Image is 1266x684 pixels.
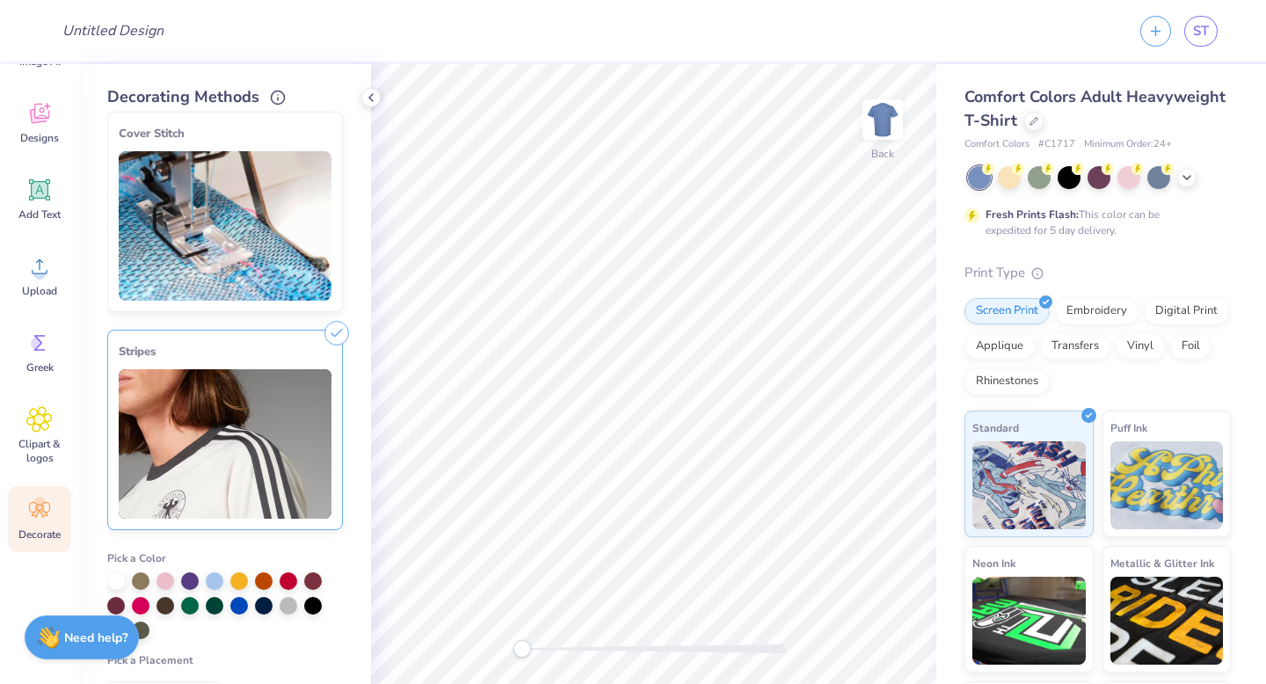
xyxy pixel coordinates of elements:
[48,13,178,48] input: Untitled Design
[1038,137,1075,152] span: # C1717
[964,368,1050,395] div: Rhinestones
[1084,137,1172,152] span: Minimum Order: 24 +
[107,653,193,667] span: Pick a Placement
[513,640,531,658] div: Accessibility label
[1144,298,1229,324] div: Digital Print
[972,577,1086,665] img: Neon Ink
[972,441,1086,529] img: Standard
[972,554,1015,572] span: Neon Ink
[1184,16,1218,47] a: ST
[119,341,331,362] div: Stripes
[1055,298,1139,324] div: Embroidery
[20,131,59,145] span: Designs
[1110,554,1214,572] span: Metallic & Glitter Ink
[972,418,1019,437] span: Standard
[865,102,900,137] img: Back
[18,528,61,542] span: Decorate
[964,333,1035,360] div: Applique
[26,360,54,375] span: Greek
[119,151,331,301] img: Cover Stitch
[64,629,127,646] strong: Need help?
[1110,418,1147,437] span: Puff Ink
[107,551,166,565] span: Pick a Color
[986,207,1202,238] div: This color can be expedited for 5 day delivery.
[1110,441,1224,529] img: Puff Ink
[107,85,343,109] div: Decorating Methods
[964,263,1231,283] div: Print Type
[1110,577,1224,665] img: Metallic & Glitter Ink
[871,146,894,162] div: Back
[119,369,331,519] img: Stripes
[964,298,1050,324] div: Screen Print
[964,137,1030,152] span: Comfort Colors
[986,207,1079,222] strong: Fresh Prints Flash:
[119,123,331,144] div: Cover Stitch
[22,284,57,298] span: Upload
[1170,333,1211,360] div: Foil
[18,207,61,222] span: Add Text
[1116,333,1165,360] div: Vinyl
[11,437,69,465] span: Clipart & logos
[1193,21,1209,41] span: ST
[1040,333,1110,360] div: Transfers
[964,86,1226,131] span: Comfort Colors Adult Heavyweight T-Shirt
